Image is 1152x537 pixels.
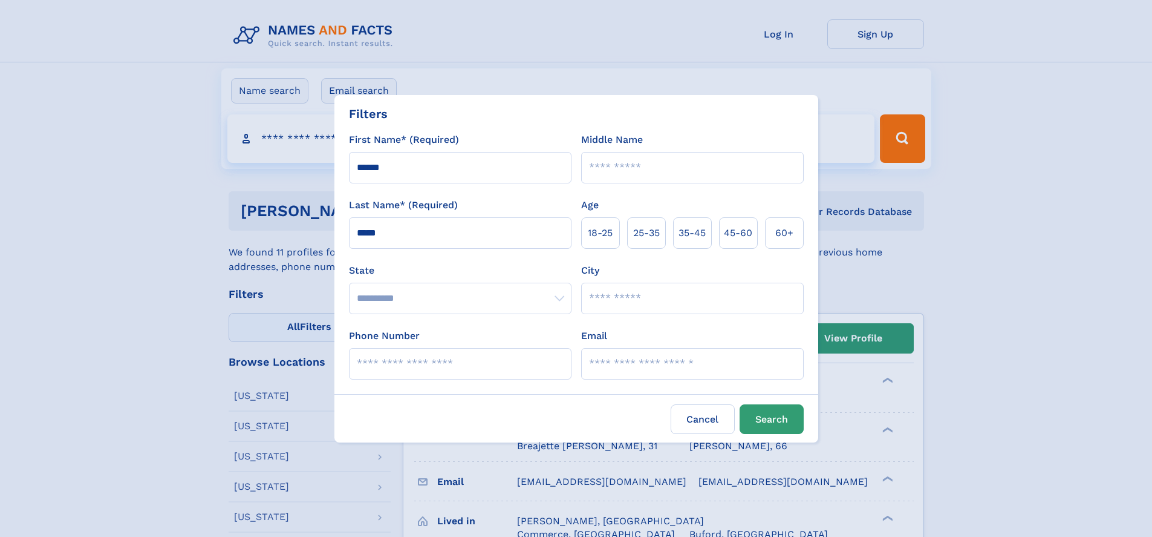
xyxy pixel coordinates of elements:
[775,226,793,240] span: 60+
[349,329,420,343] label: Phone Number
[588,226,613,240] span: 18‑25
[679,226,706,240] span: 35‑45
[740,404,804,434] button: Search
[349,263,571,278] label: State
[724,226,752,240] span: 45‑60
[349,198,458,212] label: Last Name* (Required)
[349,133,459,147] label: First Name* (Required)
[633,226,660,240] span: 25‑35
[349,105,388,123] div: Filters
[581,133,643,147] label: Middle Name
[671,404,735,434] label: Cancel
[581,329,607,343] label: Email
[581,263,599,278] label: City
[581,198,599,212] label: Age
